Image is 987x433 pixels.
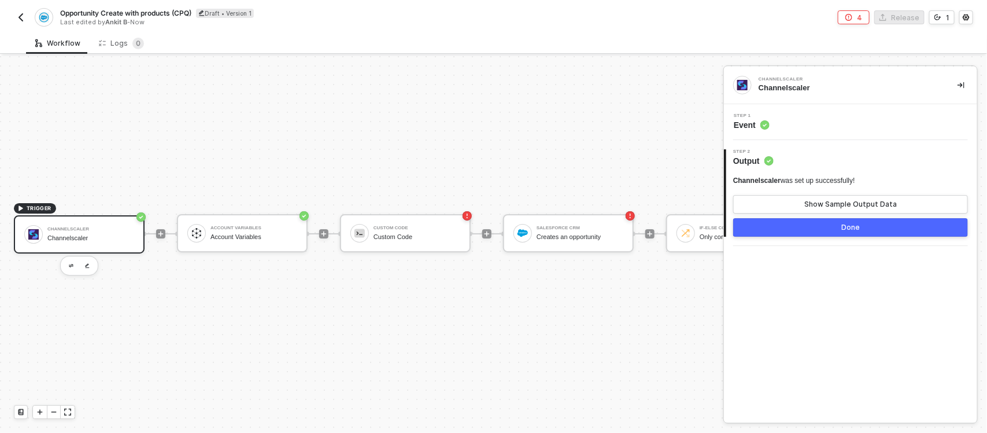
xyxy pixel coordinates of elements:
span: icon-versioning [934,14,941,21]
div: Logs [99,38,144,49]
div: Last edited by - Now [60,18,493,27]
div: Done [841,223,860,232]
span: Channelscaler [733,177,781,185]
div: Custom Code [374,233,460,241]
img: integration-icon [39,12,49,23]
div: Step 2Output Channelscalerwas set up successfully!Show Sample Output DataDone [724,149,977,237]
sup: 0 [132,38,144,49]
div: Workflow [35,39,80,48]
span: icon-play [320,230,327,237]
span: Event [734,119,770,131]
span: icon-success-page [136,212,146,222]
span: icon-expand [64,409,71,416]
img: back [16,13,25,22]
span: icon-minus [50,409,57,416]
button: 1 [929,10,955,24]
button: back [14,10,28,24]
span: icon-settings [963,14,970,21]
div: Account Variables [210,233,297,241]
img: icon [517,228,528,238]
span: Step 1 [734,113,770,118]
div: If-Else Conditions [700,226,786,230]
span: icon-play [157,230,164,237]
img: icon [681,228,691,238]
div: 4 [857,13,862,23]
img: icon [28,229,39,240]
div: Creates an opportunity [537,233,623,241]
button: Release [874,10,925,24]
div: Channelscaler [47,227,134,232]
span: Output [733,155,774,167]
div: Account Variables [210,226,297,230]
div: Channelscaler [759,77,932,82]
span: icon-success-page [300,211,309,221]
div: Salesforce CRM [537,226,623,230]
img: integration-icon [737,80,748,90]
span: icon-error-page [463,211,472,221]
div: Only continue if crm_id Exists [700,233,786,241]
span: Ankit B [105,18,127,26]
div: was set up successfully! [733,176,855,186]
button: edit-cred [80,259,94,273]
span: Step 2 [733,149,774,154]
span: icon-error-page [626,211,635,221]
div: Draft • Version 1 [196,9,254,18]
button: 4 [838,10,870,24]
span: icon-edit [198,10,205,16]
span: icon-error-page [845,14,852,21]
span: Opportunity Create with products (CPQ) [60,8,191,18]
div: 1 [946,13,949,23]
span: icon-collapse-right [958,82,964,89]
img: icon [354,228,365,238]
div: Show Sample Output Data [804,200,897,209]
span: icon-play [483,230,490,237]
div: Channelscaler [47,234,134,242]
span: TRIGGER [27,204,51,213]
span: icon-play [17,205,24,212]
span: icon-play [36,409,43,416]
button: edit-cred [64,259,78,273]
button: Done [733,218,968,237]
img: icon [191,228,202,238]
img: edit-cred [85,263,90,269]
div: Channelscaler [759,83,939,93]
img: edit-cred [69,264,73,268]
span: icon-play [646,230,653,237]
div: Step 1Event [724,113,977,131]
div: Custom Code [374,226,460,230]
button: Show Sample Output Data [733,195,968,214]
